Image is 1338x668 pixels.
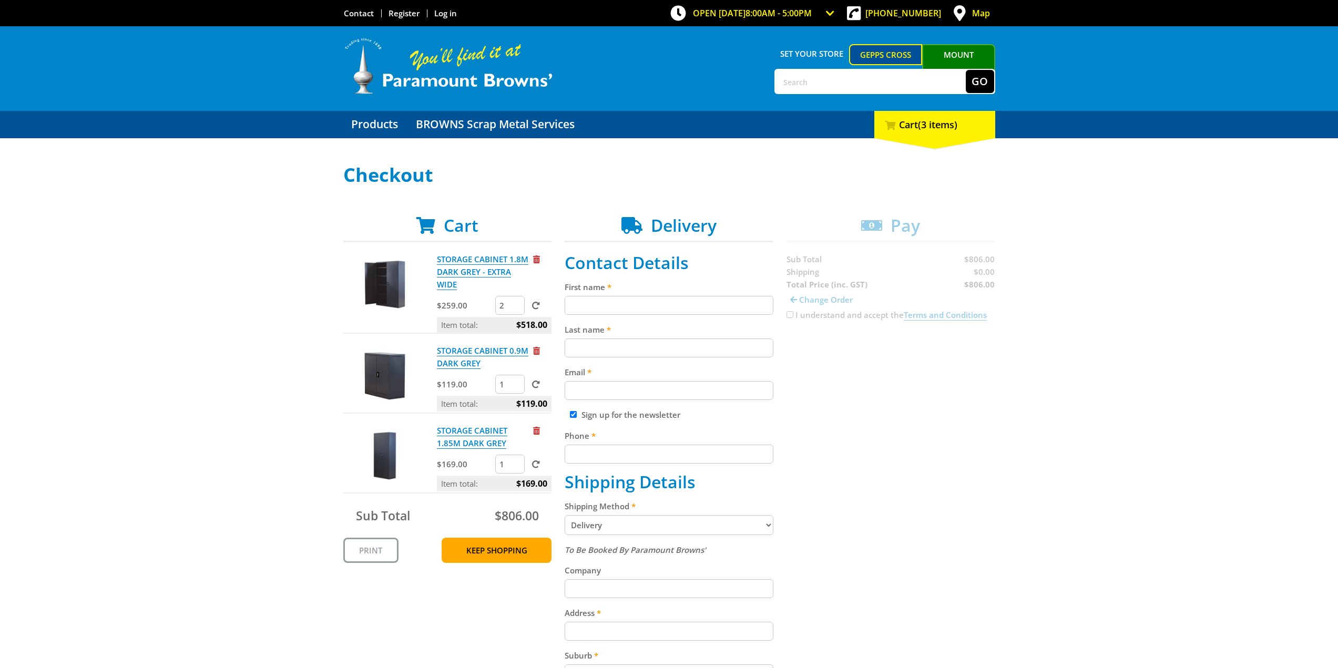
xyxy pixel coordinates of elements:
span: $119.00 [516,396,547,412]
a: Go to the Products page [343,111,406,138]
label: Email [565,366,773,378]
h2: Shipping Details [565,472,773,492]
select: Please select a shipping method. [565,515,773,535]
p: Item total: [437,317,551,333]
input: Search [775,70,966,93]
a: Keep Shopping [442,538,551,563]
input: Please enter your email address. [565,381,773,400]
em: To Be Booked By Paramount Browns' [565,544,706,555]
a: Remove from cart [533,425,540,436]
input: Please enter your address. [565,622,773,641]
label: Last name [565,323,773,336]
span: Delivery [651,214,717,237]
span: $169.00 [516,476,547,491]
input: Please enter your last name. [565,338,773,357]
a: Gepps Cross [849,44,922,65]
span: $518.00 [516,317,547,333]
img: STORAGE CABINET 1.85M DARK GREY [353,424,416,487]
a: STORAGE CABINET 1.8M DARK GREY - EXTRA WIDE [437,254,528,290]
a: Go to the registration page [389,8,420,18]
a: Mount [PERSON_NAME] [922,44,995,84]
span: Cart [444,214,478,237]
label: Address [565,607,773,619]
span: $806.00 [495,507,539,524]
a: STORAGE CABINET 1.85M DARK GREY [437,425,507,449]
a: Remove from cart [533,345,540,356]
label: Sign up for the newsletter [581,409,680,420]
p: $169.00 [437,458,493,470]
p: $259.00 [437,299,493,312]
input: Please enter your telephone number. [565,445,773,464]
span: Set your store [774,44,850,63]
label: Shipping Method [565,500,773,512]
a: Go to the Contact page [344,8,374,18]
input: Please enter your first name. [565,296,773,315]
label: Company [565,564,773,577]
a: STORAGE CABINET 0.9M DARK GREY [437,345,528,369]
img: Paramount Browns' [343,37,554,95]
a: Print [343,538,399,563]
a: Go to the BROWNS Scrap Metal Services page [408,111,583,138]
h2: Contact Details [565,253,773,273]
a: Log in [434,8,457,18]
p: Item total: [437,396,551,412]
span: (3 items) [918,118,957,131]
h1: Checkout [343,165,995,186]
p: Item total: [437,476,551,491]
img: STORAGE CABINET 0.9M DARK GREY [353,344,416,407]
label: Phone [565,429,773,442]
p: $119.00 [437,378,493,390]
span: Sub Total [356,507,410,524]
label: First name [565,281,773,293]
img: STORAGE CABINET 1.8M DARK GREY - EXTRA WIDE [353,253,416,316]
label: Suburb [565,649,773,662]
span: 8:00am - 5:00pm [745,7,812,19]
button: Go [966,70,994,93]
span: OPEN [DATE] [693,7,812,19]
a: Remove from cart [533,254,540,264]
div: Cart [874,111,995,138]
